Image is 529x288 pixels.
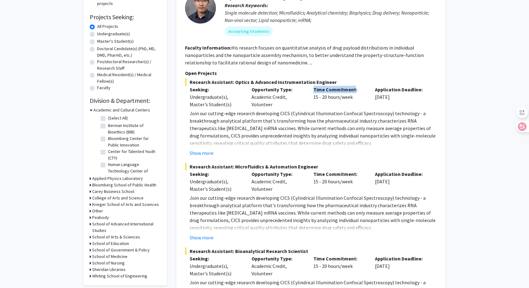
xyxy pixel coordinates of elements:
b: Research Keywords: [225,2,268,8]
p: Time Commitment: [313,170,366,178]
p: Open Projects [185,69,437,77]
h2: Division & Department: [90,97,161,104]
div: [DATE] [370,255,432,277]
p: Application Deadline: [375,255,428,262]
p: Application Deadline: [375,86,428,93]
div: Undergraduate(s), Master's Student(s) [190,93,242,108]
label: Human Language Technology Center of Excellence (HLTCOE) [108,161,159,181]
h3: Carey Business School [92,188,134,195]
div: 15 - 20 hours/week [309,255,371,277]
label: Center for Talented Youth (CTY) [108,148,159,161]
b: Faculty Information: [185,45,231,51]
h3: School of Medicine [92,253,127,260]
span: Research Assistant: Optics & Advanced Instrumentation Engineer [185,78,437,86]
fg-read-more: His research focuses on quantitative analysis of drug payload distributions in individual nanopar... [185,45,424,66]
label: Faculty [97,85,110,91]
h3: Other [92,208,103,214]
p: Opportunity Type: [252,86,304,93]
h3: School of Education [92,240,129,247]
p: Join our cutting-edge research developing CICS (Cylindrical Illumination Confocal Spectroscopy) t... [190,194,437,231]
div: Undergraduate(s), Master's Student(s) [190,262,242,277]
div: Undergraduate(s), Master's Student(s) [190,178,242,193]
iframe: Chat [5,260,26,283]
button: Show more [190,149,213,157]
h3: Applied Physics Laboratory [92,175,143,182]
div: Academic Credit, Volunteer [247,255,309,277]
h3: Bloomberg School of Public Health [92,182,156,188]
h3: Peabody [92,214,109,221]
div: 15 - 20 hours/week [309,170,371,193]
label: Bloomberg Center for Public Innovation [108,135,159,148]
h3: Krieger School of Arts and Sciences [92,201,159,208]
p: Time Commitment: [313,255,366,262]
h3: School of Government & Policy [92,247,150,253]
p: Seeking: [190,86,242,93]
div: 15 - 20 hours/week [309,86,371,108]
p: Seeking: [190,255,242,262]
h3: School of Arts & Sciences [92,234,140,240]
div: Academic Credit, Volunteer [247,86,309,108]
h3: College of Arts and Science [92,195,144,201]
p: Application Deadline: [375,170,428,178]
label: Medical Resident(s) / Medical Fellow(s) [97,72,161,85]
h3: Sheridan Libraries [92,266,126,273]
label: Berman Institute of Bioethics (BIB) [108,122,159,135]
h2: Projects Seeking: [90,13,161,21]
div: [DATE] [370,170,432,193]
div: Academic Credit, Volunteer [247,170,309,193]
p: Opportunity Type: [252,255,304,262]
button: Show more [190,234,213,241]
span: Research Assistant: Bioanalytical Research Scientist [185,247,437,255]
label: Postdoctoral Researcher(s) / Research Staff [97,59,161,72]
div: Single molecule detection; Microfluidics; Analytical chemistry; Biophysics; Drug delivery; Nanopa... [225,9,437,24]
label: Undergraduate(s) [97,31,130,37]
div: [DATE] [370,86,432,108]
h3: School of Advanced International Studies [92,221,161,234]
h3: Whiting School of Engineering [92,273,147,279]
p: Time Commitment: [313,86,366,93]
p: Join our cutting-edge research developing CICS (Cylindrical Illumination Confocal Spectroscopy) t... [190,110,437,147]
h3: Academic and Cultural Centers [93,107,150,113]
label: All Projects [97,23,118,30]
p: Opportunity Type: [252,170,304,178]
label: Master's Student(s) [97,38,134,45]
p: Seeking: [190,170,242,178]
span: Research Assistant: Microfluidics & Automation Engineer [185,163,437,170]
mat-chip: Accepting Students [225,26,273,36]
label: (Select All) [108,115,128,121]
h3: School of Nursing [92,260,125,266]
label: Doctoral Candidate(s) (PhD, MD, DMD, PharmD, etc.) [97,46,161,59]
